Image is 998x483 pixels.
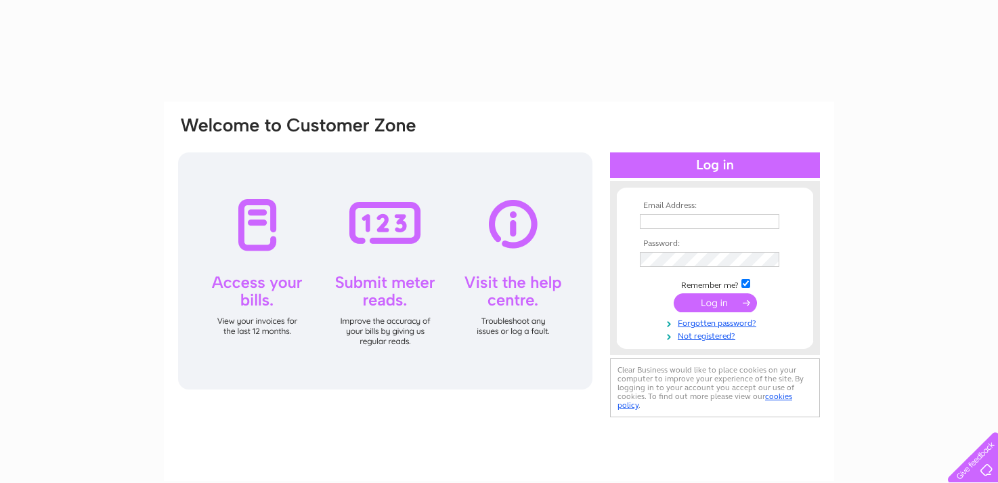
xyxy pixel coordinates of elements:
th: Email Address: [636,201,794,211]
a: Not registered? [640,329,794,341]
a: cookies policy [617,392,792,410]
td: Remember me? [636,277,794,291]
div: Clear Business would like to place cookies on your computer to improve your experience of the sit... [610,358,820,417]
th: Password: [636,239,794,249]
input: Submit [674,293,757,312]
a: Forgotten password? [640,316,794,329]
